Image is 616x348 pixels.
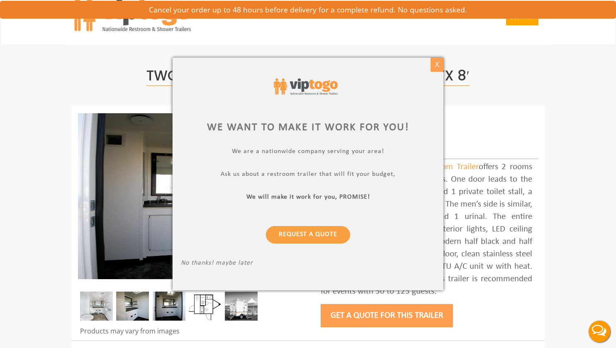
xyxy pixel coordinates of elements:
[181,148,435,157] p: We are a nationwide company serving your area!
[181,120,435,135] div: We want to make it work for you!
[266,226,350,243] a: Request a Quote
[181,170,435,180] p: Ask us about a restroom trailer that will fit your budget,
[274,78,337,95] img: viptogo logo
[583,315,616,348] button: Live Chat
[181,259,435,269] p: No thanks! maybe later
[246,194,370,200] b: We will make it work for you, PROMISE!
[431,58,443,72] div: X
